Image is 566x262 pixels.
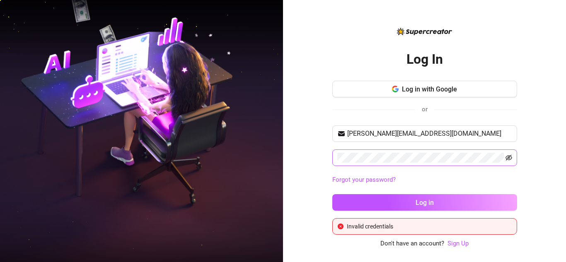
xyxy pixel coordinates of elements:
span: eye-invisible [506,154,512,161]
a: Forgot your password? [332,176,396,183]
img: logo-BBDzfeDw.svg [397,28,452,35]
h2: Log In [406,51,443,68]
span: Log in [416,199,434,207]
button: Log in with Google [332,81,517,97]
div: Invalid credentials [347,222,512,231]
a: Sign Up [447,239,469,249]
span: close-circle [338,224,343,229]
button: Log in [332,194,517,211]
a: Forgot your password? [332,175,517,185]
span: Don't have an account? [380,239,444,249]
a: Sign Up [447,240,469,247]
input: Your email [347,129,512,139]
span: or [422,106,428,113]
span: Log in with Google [402,85,457,93]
